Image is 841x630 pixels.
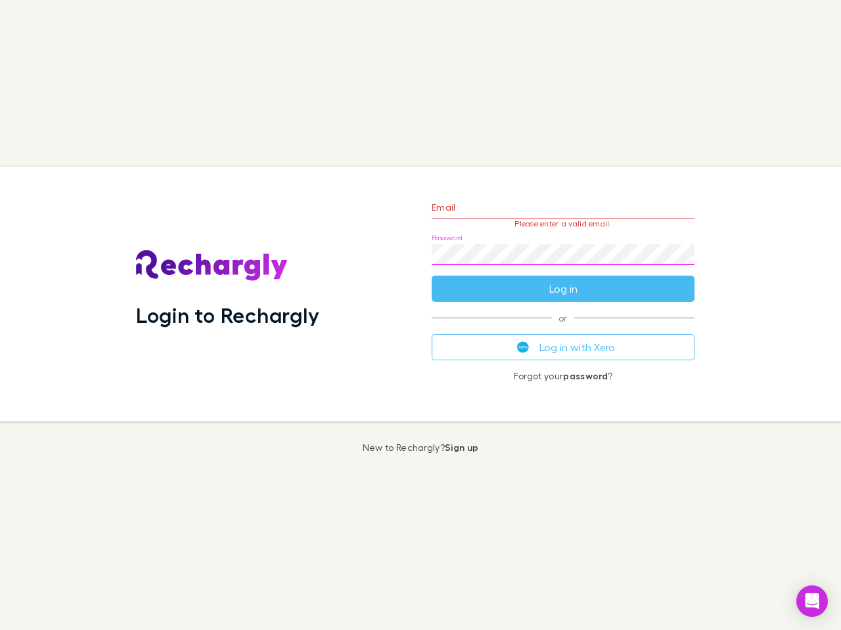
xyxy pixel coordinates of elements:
[563,370,608,381] a: password
[445,442,478,453] a: Sign up
[517,341,529,353] img: Xero's logo
[796,585,828,617] div: Open Intercom Messenger
[432,334,694,360] button: Log in with Xero
[432,371,694,381] p: Forgot your ?
[432,276,694,302] button: Log in
[363,442,479,453] p: New to Rechargly?
[136,250,288,282] img: Rechargly's Logo
[136,303,319,327] h1: Login to Rechargly
[432,318,694,318] span: or
[432,219,694,228] p: Please enter a valid email.
[432,233,463,243] label: Password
